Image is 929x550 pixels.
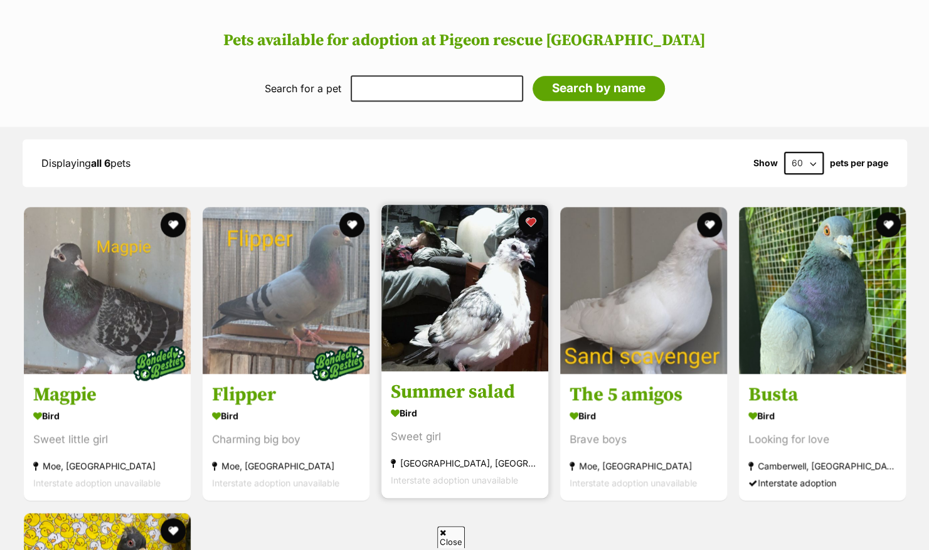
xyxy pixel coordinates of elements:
a: The 5 amigos Bird Brave boys Moe, [GEOGRAPHIC_DATA] Interstate adoption unavailable favourite [560,374,727,501]
div: Camberwell, [GEOGRAPHIC_DATA] [748,458,896,475]
div: Moe, [GEOGRAPHIC_DATA] [33,458,181,475]
div: Moe, [GEOGRAPHIC_DATA] [570,458,718,475]
div: Bird [33,407,181,425]
h3: Flipper [212,383,360,407]
div: Sweet little girl [33,431,181,448]
h3: Busta [748,383,896,407]
div: Bird [748,407,896,425]
div: Looking for love [748,431,896,448]
span: Interstate adoption unavailable [33,478,161,489]
h2: Pets available for adoption at Pigeon rescue [GEOGRAPHIC_DATA] [13,31,916,50]
button: favourite [161,212,186,237]
div: [GEOGRAPHIC_DATA], [GEOGRAPHIC_DATA] [391,455,539,472]
a: Busta Bird Looking for love Camberwell, [GEOGRAPHIC_DATA] Interstate adoption favourite [739,374,906,501]
div: Bird [391,405,539,423]
span: Interstate adoption unavailable [391,475,518,486]
a: Magpie Bird Sweet little girl Moe, [GEOGRAPHIC_DATA] Interstate adoption unavailable favourite [24,374,191,501]
span: Close [437,526,465,548]
h3: Summer salad [391,381,539,405]
strong: all 6 [91,157,110,169]
span: Displaying pets [41,157,130,169]
div: Brave boys [570,431,718,448]
span: Show [753,158,778,168]
button: favourite [161,518,186,543]
div: Charming big boy [212,431,360,448]
img: Flipper [203,207,369,374]
img: bonded besties [307,332,369,395]
img: bonded besties [128,332,191,395]
a: Summer salad Bird Sweet girl [GEOGRAPHIC_DATA], [GEOGRAPHIC_DATA] Interstate adoption unavailable... [381,371,548,499]
input: Search by name [533,76,665,101]
img: Summer salad [381,204,548,371]
a: Flipper Bird Charming big boy Moe, [GEOGRAPHIC_DATA] Interstate adoption unavailable favourite [203,374,369,501]
button: favourite [697,212,722,237]
label: Search for a pet [265,83,341,94]
button: favourite [518,209,543,235]
img: Magpie [24,207,191,374]
label: pets per page [830,158,888,168]
h3: Magpie [33,383,181,407]
button: favourite [876,212,901,237]
h3: The 5 amigos [570,383,718,407]
span: Interstate adoption unavailable [212,478,339,489]
div: Bird [570,407,718,425]
img: The 5 amigos [560,207,727,374]
div: Bird [212,407,360,425]
div: Sweet girl [391,429,539,446]
button: favourite [339,212,364,237]
span: Interstate adoption unavailable [570,478,697,489]
div: Moe, [GEOGRAPHIC_DATA] [212,458,360,475]
div: Interstate adoption [748,475,896,492]
img: Busta [739,207,906,374]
